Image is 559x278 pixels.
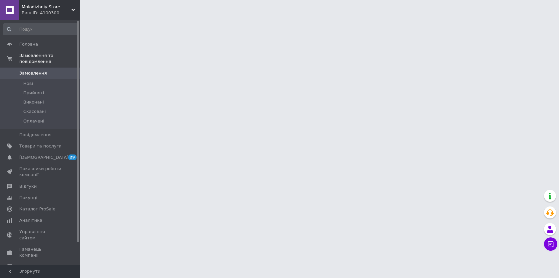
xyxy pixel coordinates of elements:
[19,183,37,189] span: Відгуки
[23,90,44,96] span: Прийняті
[22,4,72,10] span: Molodizhniy Store
[19,217,42,223] span: Аналітика
[23,99,44,105] span: Виконані
[19,41,38,47] span: Головна
[68,154,77,160] span: 29
[19,195,37,201] span: Покупці
[19,206,55,212] span: Каталог ProSale
[23,109,46,115] span: Скасовані
[19,264,36,270] span: Маркет
[544,237,557,251] button: Чат з покупцем
[19,70,47,76] span: Замовлення
[19,229,62,241] span: Управління сайтом
[19,246,62,258] span: Гаманець компанії
[22,10,80,16] div: Ваш ID: 4100300
[19,132,52,138] span: Повідомлення
[23,118,44,124] span: Оплачені
[19,53,80,65] span: Замовлення та повідомлення
[19,166,62,178] span: Показники роботи компанії
[19,143,62,149] span: Товари та послуги
[3,23,79,35] input: Пошук
[23,81,33,87] span: Нові
[19,154,69,160] span: [DEMOGRAPHIC_DATA]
